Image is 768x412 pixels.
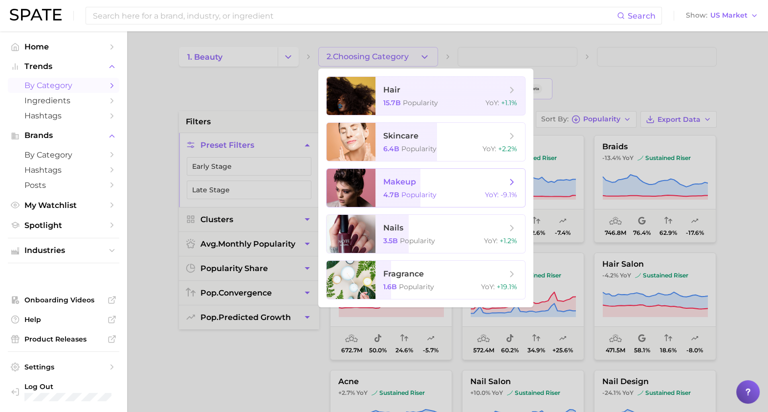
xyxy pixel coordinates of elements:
[24,181,103,190] span: Posts
[8,332,119,346] a: Product Releases
[497,282,517,291] span: +19.1%
[92,7,617,24] input: Search here for a brand, industry, or ingredient
[401,190,437,199] span: Popularity
[401,144,437,153] span: Popularity
[400,236,435,245] span: Popularity
[399,282,434,291] span: Popularity
[8,198,119,213] a: My Watchlist
[24,81,103,90] span: by Category
[8,39,119,54] a: Home
[686,13,707,18] span: Show
[24,296,103,304] span: Onboarding Videos
[683,9,761,22] button: ShowUS Market
[24,221,103,230] span: Spotlight
[24,335,103,343] span: Product Releases
[383,269,424,278] span: fragrance
[8,178,119,193] a: Posts
[24,42,103,51] span: Home
[24,165,103,175] span: Hashtags
[24,315,103,324] span: Help
[8,147,119,162] a: by Category
[24,111,103,120] span: Hashtags
[501,98,517,107] span: +1.1%
[8,379,119,404] a: Log out. Currently logged in with e-mail karina.almeda@itcosmetics.com.
[8,93,119,108] a: Ingredients
[383,236,398,245] span: 3.5b
[8,360,119,374] a: Settings
[403,98,438,107] span: Popularity
[318,69,533,307] ul: 2.Choosing Category
[24,201,103,210] span: My Watchlist
[8,162,119,178] a: Hashtags
[24,62,103,71] span: Trends
[483,144,496,153] span: YoY :
[485,190,499,199] span: YoY :
[24,363,103,371] span: Settings
[24,131,103,140] span: Brands
[383,131,418,140] span: skincare
[383,282,397,291] span: 1.6b
[10,9,62,21] img: SPATE
[8,243,119,258] button: Industries
[8,293,119,307] a: Onboarding Videos
[500,236,517,245] span: +1.2%
[383,190,399,199] span: 4.7b
[8,78,119,93] a: by Category
[383,98,401,107] span: 15.7b
[484,236,498,245] span: YoY :
[710,13,747,18] span: US Market
[501,190,517,199] span: -9.1%
[383,223,403,232] span: nails
[24,246,103,255] span: Industries
[628,11,656,21] span: Search
[24,150,103,160] span: by Category
[8,218,119,233] a: Spotlight
[8,312,119,327] a: Help
[8,108,119,123] a: Hashtags
[383,144,399,153] span: 6.4b
[498,144,517,153] span: +2.2%
[24,382,136,391] span: Log Out
[383,85,400,94] span: hair
[481,282,495,291] span: YoY :
[383,177,416,186] span: makeup
[24,96,103,105] span: Ingredients
[485,98,499,107] span: YoY :
[8,59,119,74] button: Trends
[8,128,119,143] button: Brands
